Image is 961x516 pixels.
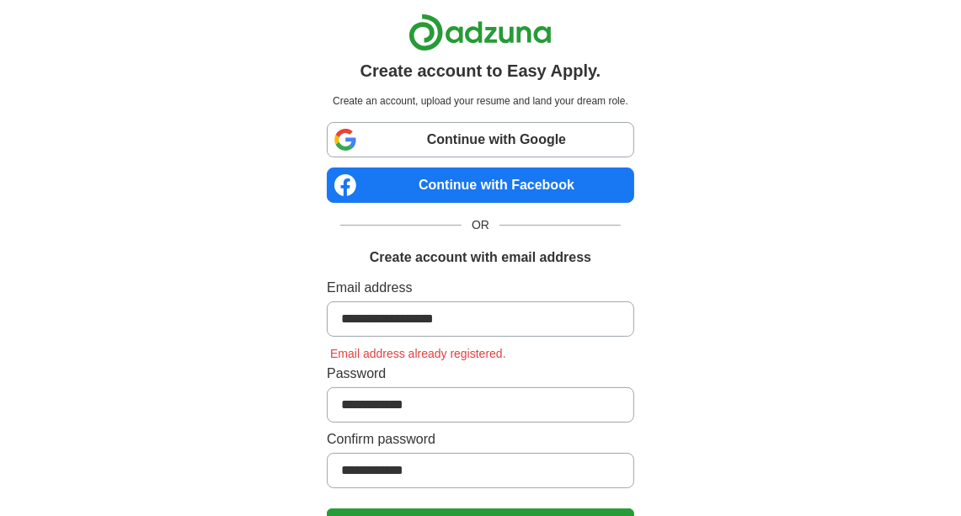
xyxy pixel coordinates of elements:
p: Create an account, upload your resume and land your dream role. [330,93,631,109]
span: OR [462,216,499,234]
label: Email address [327,278,634,298]
img: Adzuna logo [408,13,552,51]
a: Continue with Facebook [327,168,634,203]
a: Continue with Google [327,122,634,157]
h1: Create account to Easy Apply. [360,58,601,83]
span: Email address already registered. [327,347,510,360]
h1: Create account with email address [370,247,591,268]
label: Confirm password [327,429,634,450]
label: Password [327,364,634,384]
